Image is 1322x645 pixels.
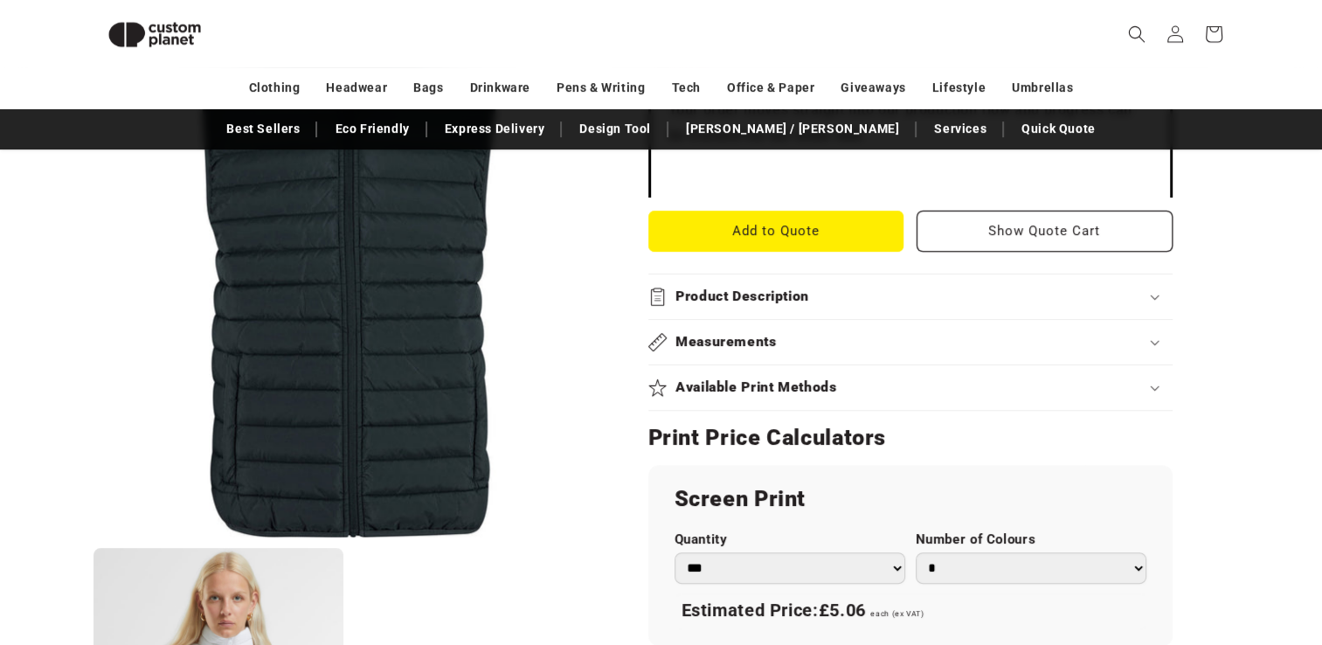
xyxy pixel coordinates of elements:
[675,485,1146,513] h2: Screen Print
[932,73,986,103] a: Lifestyle
[675,288,809,306] h2: Product Description
[916,531,1146,548] label: Number of Colours
[557,73,645,103] a: Pens & Writing
[648,274,1173,319] summary: Product Description
[648,424,1173,452] h2: Print Price Calculators
[917,211,1173,252] button: Show Quote Cart
[436,114,554,144] a: Express Delivery
[326,73,387,103] a: Headwear
[675,333,777,351] h2: Measurements
[925,114,995,144] a: Services
[249,73,301,103] a: Clothing
[668,163,1152,180] iframe: Customer reviews powered by Trustpilot
[841,73,905,103] a: Giveaways
[326,114,418,144] a: Eco Friendly
[648,211,904,252] button: Add to Quote
[727,73,814,103] a: Office & Paper
[870,609,924,618] span: each (ex VAT)
[675,593,1146,629] div: Estimated Price:
[1012,73,1073,103] a: Umbrellas
[648,365,1173,410] summary: Available Print Methods
[93,7,216,62] img: Custom Planet
[648,320,1173,364] summary: Measurements
[470,73,530,103] a: Drinkware
[218,114,308,144] a: Best Sellers
[677,114,908,144] a: [PERSON_NAME] / [PERSON_NAME]
[1013,114,1104,144] a: Quick Quote
[413,73,443,103] a: Bags
[671,73,700,103] a: Tech
[1235,561,1322,645] iframe: Chat Widget
[819,600,866,621] span: £5.06
[1118,15,1156,53] summary: Search
[675,378,837,397] h2: Available Print Methods
[571,114,660,144] a: Design Tool
[675,531,905,548] label: Quantity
